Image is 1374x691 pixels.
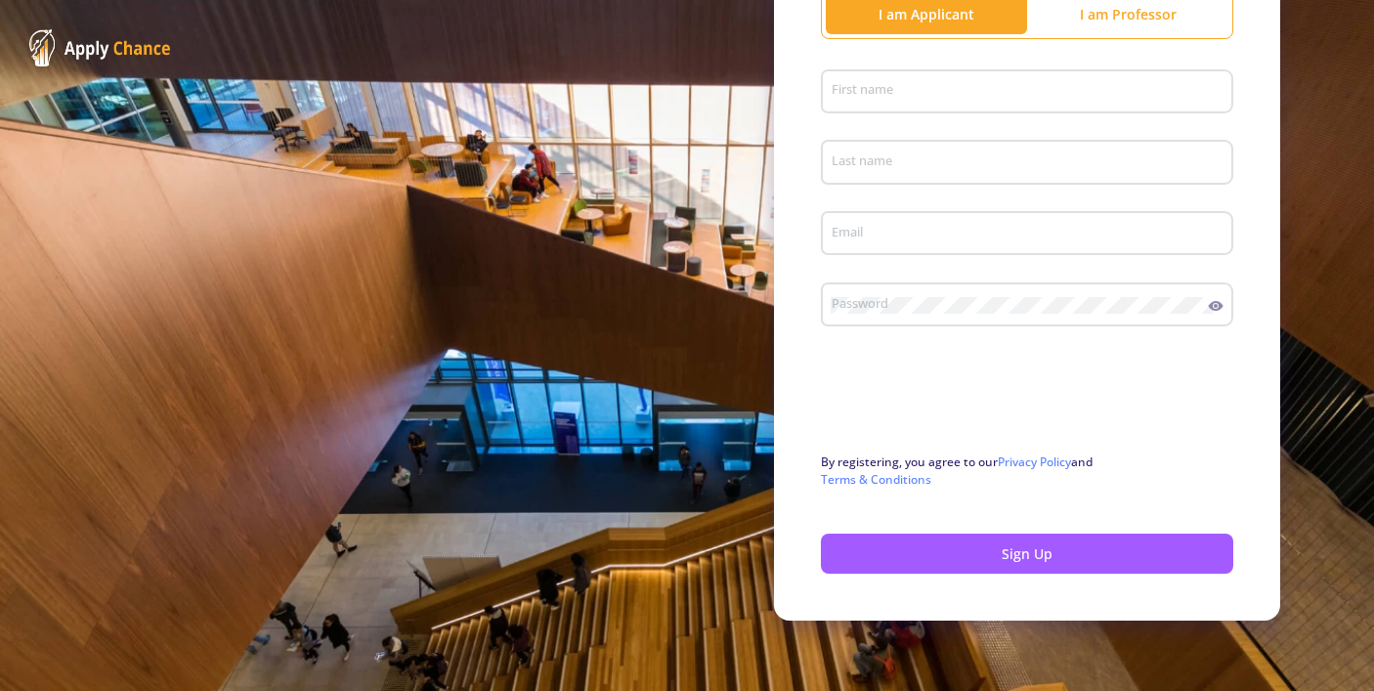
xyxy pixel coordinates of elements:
[821,453,1233,489] p: By registering, you agree to our and
[821,534,1233,574] button: Sign Up
[826,4,1027,24] div: I am Applicant
[29,29,171,66] img: ApplyChance Logo
[1027,4,1228,24] div: I am Professor
[821,362,1118,438] iframe: reCAPTCHA
[998,453,1071,470] a: Privacy Policy
[821,471,931,488] a: Terms & Conditions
